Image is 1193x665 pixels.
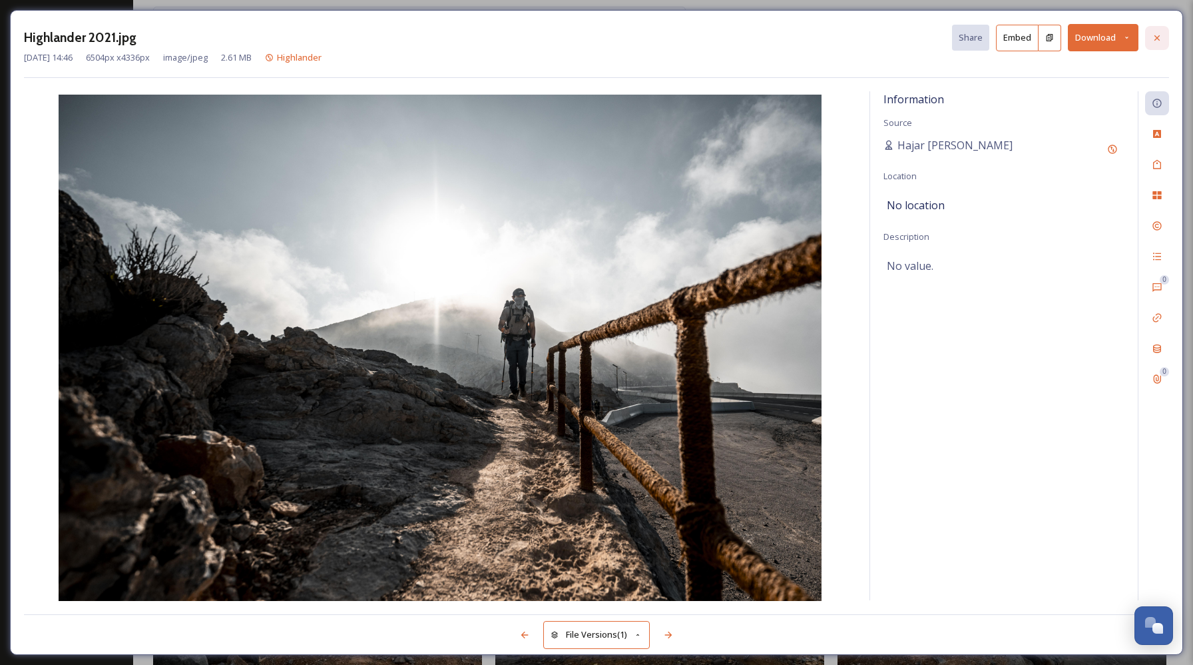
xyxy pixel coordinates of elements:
[883,92,944,107] span: Information
[543,621,650,648] button: File Versions(1)
[996,25,1039,51] button: Embed
[887,258,933,274] span: No value.
[883,231,929,243] span: Description
[277,51,322,63] span: Highlander
[1160,275,1169,285] div: 0
[883,170,917,182] span: Location
[24,95,856,604] img: 3FB50598-7F6D-474A-A769444074573DCF.jpg
[1160,367,1169,376] div: 0
[952,25,989,51] button: Share
[24,28,136,47] h3: Highlander 2021.jpg
[897,137,1013,153] span: Hajar [PERSON_NAME]
[1134,606,1173,645] button: Open Chat
[24,51,73,64] span: [DATE] 14:46
[1068,24,1138,51] button: Download
[221,51,252,64] span: 2.61 MB
[883,117,912,129] span: Source
[163,51,208,64] span: image/jpeg
[887,197,945,213] span: No location
[86,51,150,64] span: 6504 px x 4336 px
